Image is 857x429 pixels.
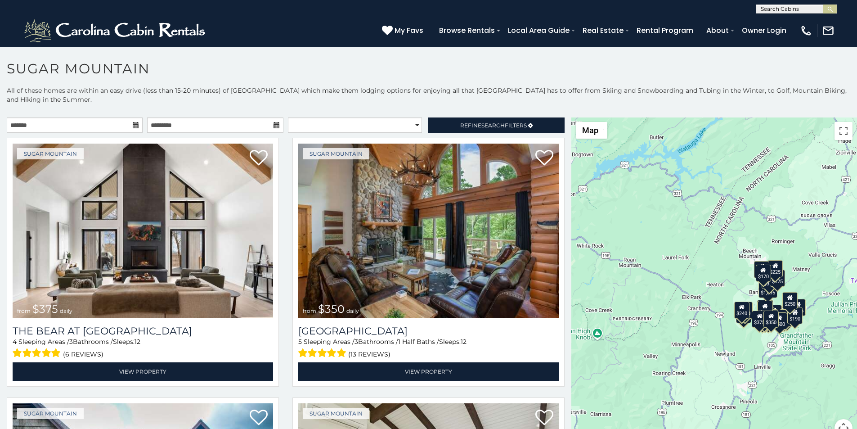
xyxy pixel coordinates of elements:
a: Rental Program [632,23,698,38]
span: 5 [298,338,302,346]
div: $200 [767,305,782,322]
div: Sleeping Areas / Bathrooms / Sleeps: [13,337,273,360]
div: $300 [758,301,773,318]
a: Real Estate [578,23,628,38]
div: $125 [770,270,785,287]
span: daily [60,307,72,314]
a: Add to favorites [535,409,553,428]
a: View Property [298,362,559,381]
span: 12 [135,338,140,346]
span: from [17,307,31,314]
span: $350 [318,303,345,316]
div: $500 [772,312,787,330]
div: $225 [768,260,783,277]
div: $240 [734,302,749,319]
div: $240 [754,261,770,278]
a: About [702,23,733,38]
h3: The Bear At Sugar Mountain [13,325,273,337]
img: phone-regular-white.png [800,24,812,37]
a: RefineSearchFilters [428,117,564,133]
div: $155 [790,299,806,316]
span: 3 [354,338,358,346]
a: The Bear At [GEOGRAPHIC_DATA] [13,325,273,337]
div: $375 [752,311,767,328]
img: White-1-2.png [22,17,209,44]
a: Add to favorites [250,409,268,428]
span: daily [346,307,359,314]
div: $190 [757,300,772,317]
a: My Favs [382,25,426,36]
a: Grouse Moor Lodge from $350 daily [298,144,559,318]
div: $190 [788,307,803,324]
a: Add to favorites [250,149,268,168]
a: The Bear At Sugar Mountain from $375 daily [13,144,273,318]
span: 4 [13,338,17,346]
span: $375 [32,303,58,316]
a: Sugar Mountain [303,148,369,159]
div: $350 [764,311,779,328]
a: View Property [13,362,273,381]
a: Local Area Guide [503,23,574,38]
button: Toggle fullscreen view [835,122,853,140]
span: Map [582,126,598,135]
span: My Favs [395,25,423,36]
a: Sugar Mountain [17,148,84,159]
a: Browse Rentals [435,23,499,38]
span: 3 [69,338,73,346]
a: Owner Login [737,23,791,38]
button: Change map style [576,122,607,139]
div: $250 [782,292,798,309]
a: [GEOGRAPHIC_DATA] [298,325,559,337]
h3: Grouse Moor Lodge [298,325,559,337]
div: Sleeping Areas / Bathrooms / Sleeps: [298,337,559,360]
img: The Bear At Sugar Mountain [13,144,273,318]
span: (6 reviews) [63,348,103,360]
div: $1,095 [758,281,777,298]
span: (13 reviews) [348,348,390,360]
img: mail-regular-white.png [822,24,835,37]
img: Grouse Moor Lodge [298,144,559,318]
span: from [303,307,316,314]
span: 12 [461,338,467,346]
a: Add to favorites [535,149,553,168]
div: $195 [776,310,792,327]
span: Search [481,122,505,129]
span: 1 Half Baths / [398,338,439,346]
span: Refine Filters [460,122,527,129]
a: Sugar Mountain [303,408,369,419]
div: $170 [756,265,771,282]
a: Sugar Mountain [17,408,84,419]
